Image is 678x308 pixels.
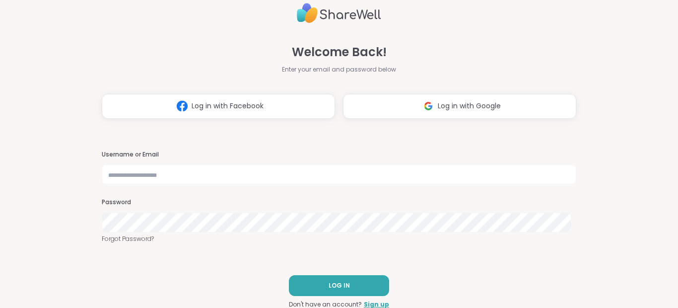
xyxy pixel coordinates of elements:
[282,65,396,74] span: Enter your email and password below
[329,281,350,290] span: LOG IN
[102,151,576,159] h3: Username or Email
[102,198,576,207] h3: Password
[419,97,438,115] img: ShareWell Logomark
[102,94,335,119] button: Log in with Facebook
[343,94,576,119] button: Log in with Google
[102,234,576,243] a: Forgot Password?
[438,101,501,111] span: Log in with Google
[289,275,389,296] button: LOG IN
[192,101,264,111] span: Log in with Facebook
[173,97,192,115] img: ShareWell Logomark
[292,43,387,61] span: Welcome Back!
